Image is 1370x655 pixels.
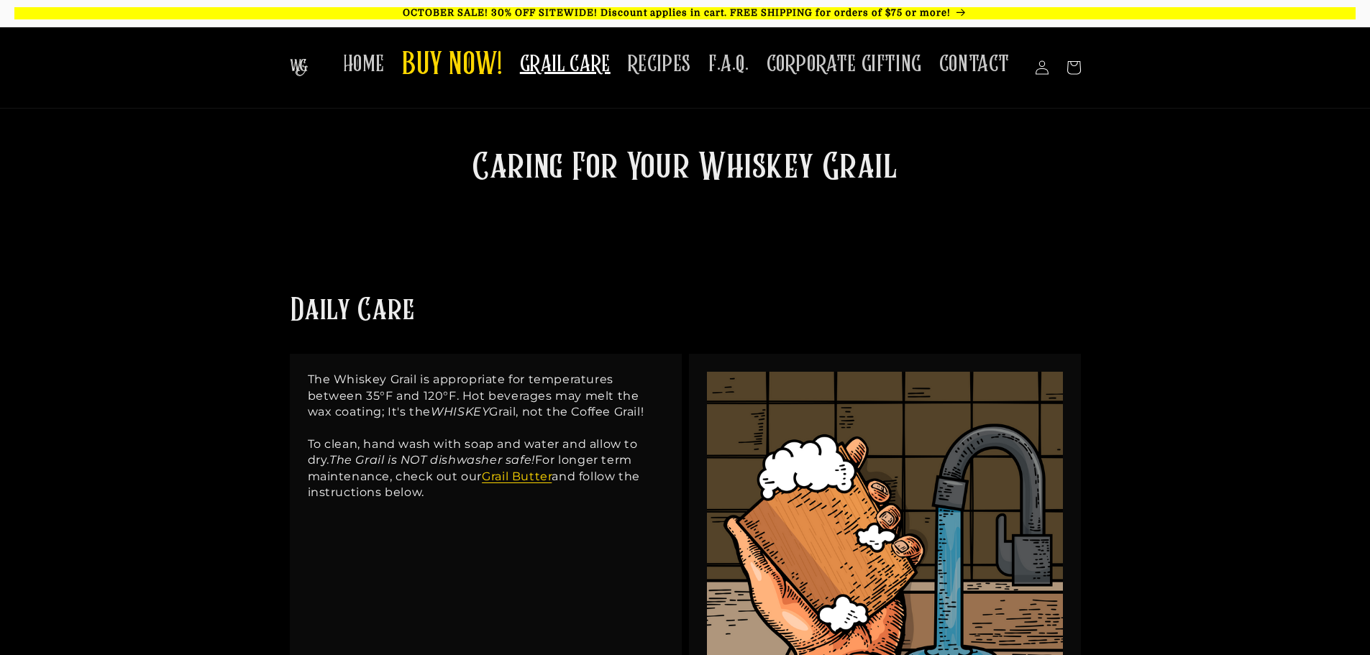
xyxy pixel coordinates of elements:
span: BUY NOW! [402,46,503,86]
img: The Whiskey Grail [290,59,308,76]
a: F.A.Q. [700,42,758,87]
a: RECIPES [619,42,700,87]
p: OCTOBER SALE! 30% OFF SITEWIDE! Discount applies in cart. FREE SHIPPING for orders of $75 or more! [14,7,1356,19]
a: CORPORATE GIFTING [758,42,931,87]
h2: Caring For Your Whiskey Grail [405,145,966,193]
span: GRAIL CARE [520,50,611,78]
a: GRAIL CARE [511,42,619,87]
span: HOME [343,50,385,78]
h2: Daily Care [290,291,415,332]
a: HOME [334,42,393,87]
span: F.A.Q. [708,50,749,78]
span: CORPORATE GIFTING [767,50,922,78]
a: Grail Butter [482,470,552,483]
em: The Grail is NOT dishwasher safe! [329,453,535,467]
p: The Whiskey Grail is appropriate for temperatures between 35°F and 120°F. Hot beverages may melt ... [308,372,664,500]
a: BUY NOW! [393,37,511,94]
em: WHISKEY [431,405,489,418]
a: CONTACT [931,42,1018,87]
span: CONTACT [939,50,1010,78]
span: RECIPES [628,50,691,78]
